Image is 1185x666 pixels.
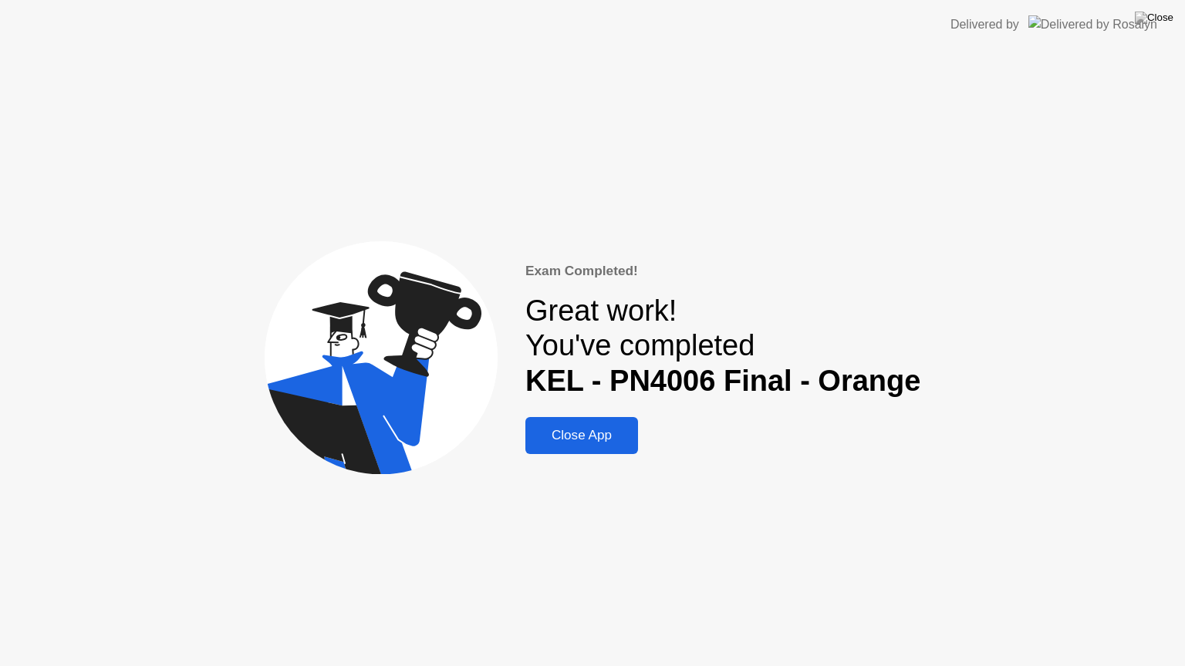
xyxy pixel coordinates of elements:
div: Exam Completed! [525,261,920,281]
div: Delivered by [950,15,1019,34]
b: KEL - PN4006 Final - Orange [525,365,920,397]
img: Close [1135,12,1173,24]
button: Close App [525,417,638,454]
div: Close App [530,428,633,443]
img: Delivered by Rosalyn [1028,15,1157,33]
div: Great work! You've completed [525,294,920,399]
